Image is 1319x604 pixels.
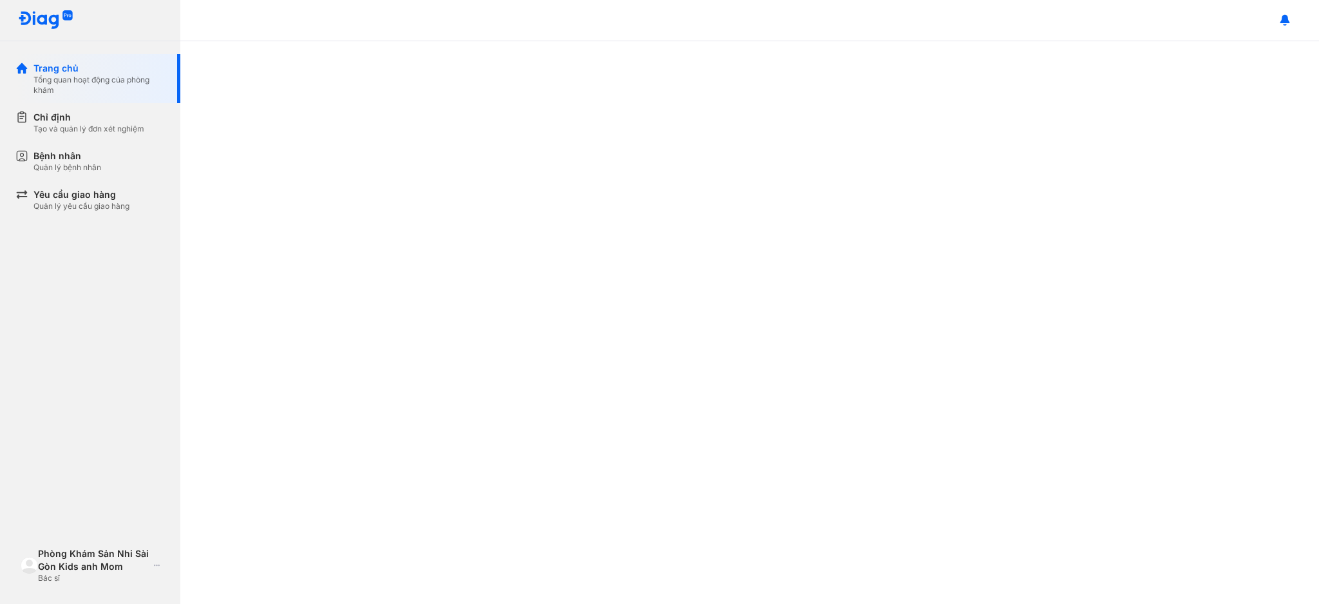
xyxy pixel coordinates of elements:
div: Bác sĩ [38,573,149,583]
div: Quản lý yêu cầu giao hàng [33,201,129,211]
img: logo [18,10,73,30]
div: Yêu cầu giao hàng [33,188,129,201]
div: Phòng Khám Sản Nhi Sài Gòn Kids anh Mom [38,547,149,573]
img: logo [21,557,38,574]
div: Quản lý bệnh nhân [33,162,101,173]
div: Tạo và quản lý đơn xét nghiệm [33,124,144,134]
div: Bệnh nhân [33,150,101,162]
div: Tổng quan hoạt động của phòng khám [33,75,165,95]
div: Chỉ định [33,111,144,124]
div: Trang chủ [33,62,165,75]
